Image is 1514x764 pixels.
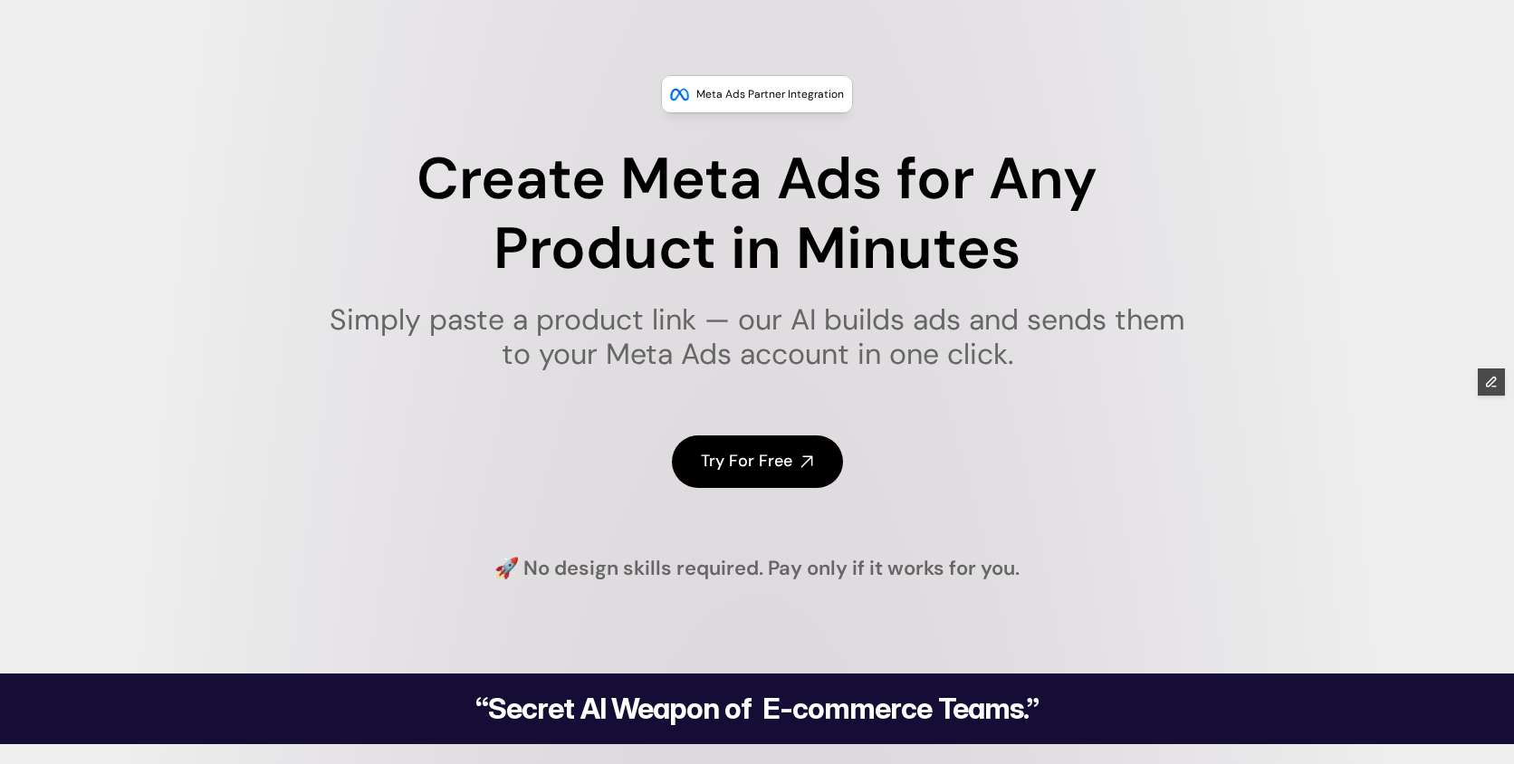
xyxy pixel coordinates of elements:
[429,694,1085,723] h2: “Secret AI Weapon of E-commerce Teams.”
[701,450,792,473] h4: Try For Free
[672,435,843,487] a: Try For Free
[494,555,1020,583] h4: 🚀 No design skills required. Pay only if it works for you.
[696,85,844,103] p: Meta Ads Partner Integration
[1478,368,1505,396] button: Edit Framer Content
[318,145,1197,284] h1: Create Meta Ads for Any Product in Minutes
[318,302,1197,372] h1: Simply paste a product link — our AI builds ads and sends them to your Meta Ads account in one cl...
